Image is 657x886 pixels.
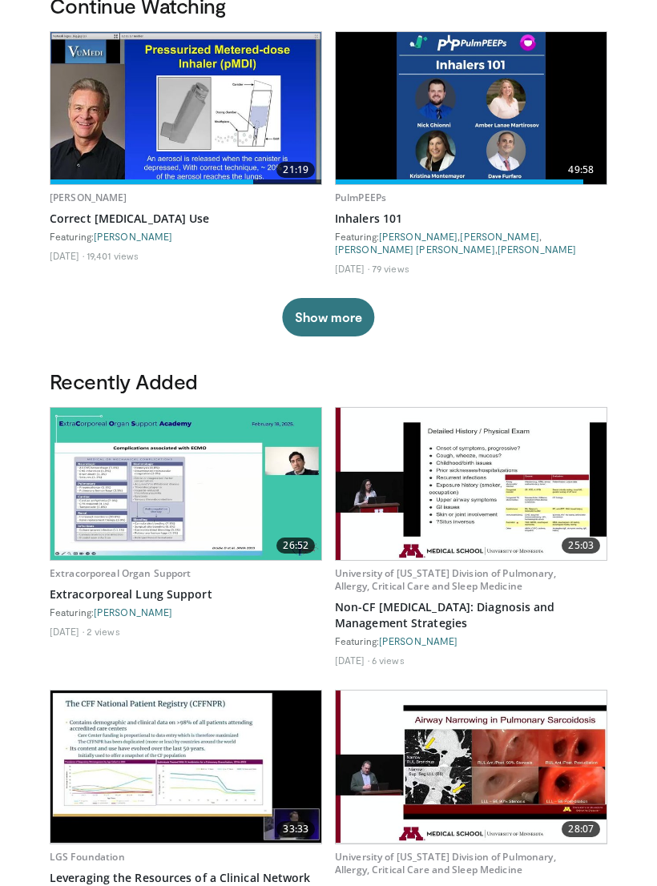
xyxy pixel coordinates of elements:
a: 21:19 [50,33,321,185]
a: University of [US_STATE] Division of Pulmonary, Allergy, Critical Care and Sleep Medicine [335,851,556,877]
span: 33:33 [276,822,315,838]
a: University of [US_STATE] Division of Pulmonary, Allergy, Critical Care and Sleep Medicine [335,567,556,594]
img: 24f79869-bf8a-4040-a4ce-e7186897569f.620x360_q85_upscale.jpg [50,33,321,185]
a: Non-CF [MEDICAL_DATA]: Diagnosis and Management Strategies [335,600,607,632]
a: Correct [MEDICAL_DATA] Use [50,211,322,228]
span: 26:52 [276,538,315,554]
span: 28:07 [562,822,600,838]
a: Extracorporeal Lung Support [50,587,322,603]
a: 28:07 [336,691,607,844]
a: [PERSON_NAME] [94,232,172,243]
a: Inhalers 101 [335,211,607,228]
img: e43de9f3-752f-487b-ac54-2dc6d3b0c6d0.620x360_q85_upscale.jpg [50,409,321,561]
a: [PERSON_NAME] [498,244,576,256]
li: 6 views [372,654,405,667]
li: [DATE] [50,250,84,263]
a: 25:03 [336,409,607,561]
div: Featuring: [50,231,322,244]
div: Featuring: [335,635,607,648]
li: 19,401 views [87,250,139,263]
img: 16dd28ab-1568-4c90-a879-2f630f06b048.620x360_q85_upscale.jpg [336,33,607,185]
div: Featuring: [50,606,322,619]
a: [PERSON_NAME] [460,232,538,243]
a: 49:58 [336,33,607,185]
a: [PERSON_NAME] [50,191,127,205]
li: [DATE] [335,263,369,276]
img: 5b1ba871-daf7-450a-93a5-140d4bd6a39c.620x360_q85_upscale.jpg [336,691,607,844]
a: 26:52 [50,409,321,561]
img: 2bc21256-a187-4838-b8f0-0d5ce8b13222.620x360_q85_upscale.jpg [50,691,321,844]
span: 21:19 [276,163,315,179]
a: [PERSON_NAME] [379,636,457,647]
a: [PERSON_NAME] [94,607,172,618]
li: 2 views [87,626,120,638]
span: 49:58 [562,163,600,179]
img: 2bf65db4-858e-4736-b841-6656b479197a.620x360_q85_upscale.jpg [336,409,607,561]
button: Show more [282,299,374,337]
li: 79 views [372,263,409,276]
div: Featuring: , , , [335,231,607,256]
a: Extracorporeal Organ Support [50,567,191,581]
a: [PERSON_NAME] [PERSON_NAME] [335,244,495,256]
a: PulmPEEPs [335,191,386,205]
li: [DATE] [335,654,369,667]
li: [DATE] [50,626,84,638]
a: 33:33 [50,691,321,844]
span: 25:03 [562,538,600,554]
h3: Recently Added [50,369,607,395]
a: LGS Foundation [50,851,125,864]
a: [PERSON_NAME] [379,232,457,243]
